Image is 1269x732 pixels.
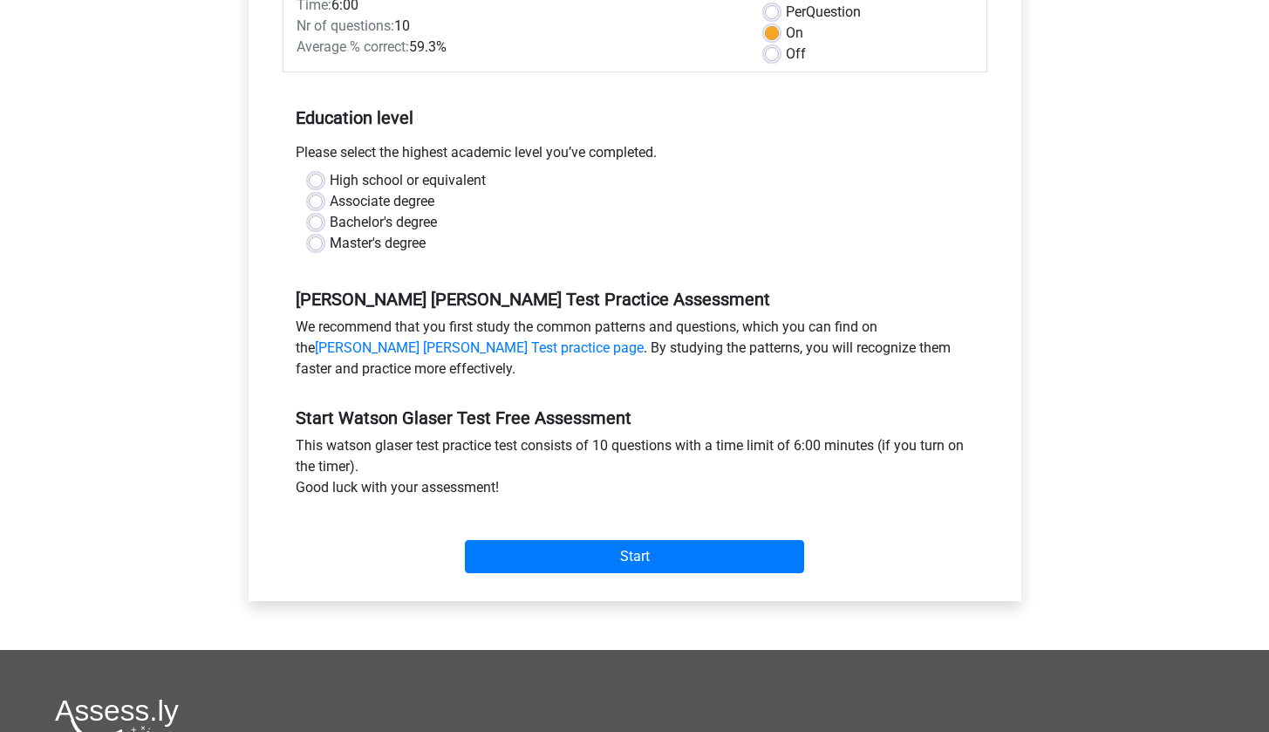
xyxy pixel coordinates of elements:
h5: [PERSON_NAME] [PERSON_NAME] Test Practice Assessment [296,289,974,310]
div: 59.3% [283,37,752,58]
h5: Education level [296,100,974,135]
h5: Start Watson Glaser Test Free Assessment [296,407,974,428]
div: 10 [283,16,752,37]
label: On [786,23,803,44]
span: Average % correct: [297,38,409,55]
label: Master's degree [330,233,426,254]
label: Off [786,44,806,65]
div: Please select the highest academic level you’ve completed. [283,142,987,170]
label: Bachelor's degree [330,212,437,233]
a: [PERSON_NAME] [PERSON_NAME] Test practice page [315,339,644,356]
label: Associate degree [330,191,434,212]
input: Start [465,540,804,573]
label: Question [786,2,861,23]
span: Nr of questions: [297,17,394,34]
div: This watson glaser test practice test consists of 10 questions with a time limit of 6:00 minutes ... [283,435,987,505]
label: High school or equivalent [330,170,486,191]
div: We recommend that you first study the common patterns and questions, which you can find on the . ... [283,317,987,387]
span: Per [786,3,806,20]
